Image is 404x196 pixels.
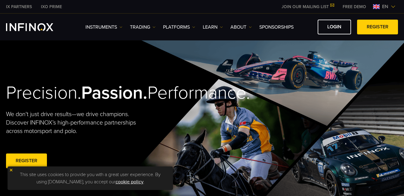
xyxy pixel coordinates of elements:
[130,24,156,31] a: TRADING
[2,4,36,10] a: INFINOX
[357,20,398,34] a: REGISTER
[6,110,147,135] p: We don't just drive results—we drive champions. Discover INFINOX’s high-performance partnerships ...
[81,82,147,104] strong: Passion.
[277,4,338,9] a: JOIN OUR MAILING LIST
[116,179,143,185] a: cookie policy
[6,82,182,104] h2: Precision. Performance.
[85,24,122,31] a: Instruments
[6,23,67,31] a: INFINOX Logo
[36,4,66,10] a: INFINOX
[163,24,195,31] a: PLATFORMS
[6,153,47,168] a: REGISTER
[230,24,252,31] a: ABOUT
[203,24,223,31] a: Learn
[9,168,13,172] img: yellow close icon
[318,20,351,34] a: LOGIN
[338,4,371,10] a: INFINOX MENU
[380,3,391,10] span: en
[11,169,170,187] p: This site uses cookies to provide you with a great user experience. By using [DOMAIN_NAME], you a...
[259,24,294,31] a: SPONSORSHIPS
